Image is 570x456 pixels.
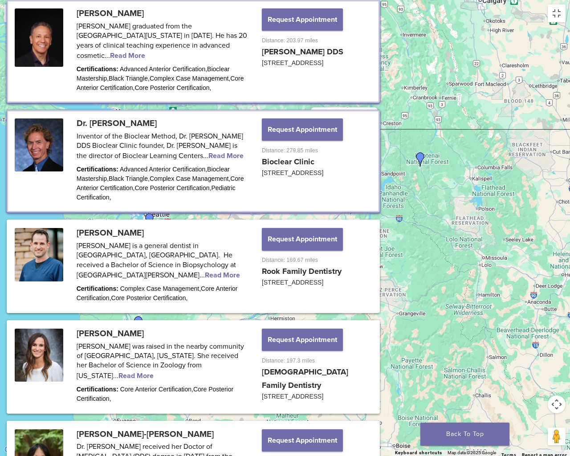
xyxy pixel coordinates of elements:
button: Request Appointment [262,329,343,351]
button: Request Appointment [262,118,343,141]
a: Back To Top [420,423,509,446]
div: Dr. Steve Davidson [413,152,427,167]
button: Request Appointment [262,429,343,452]
button: Request Appointment [262,228,343,250]
button: Toggle fullscreen view [548,4,566,22]
button: Request Appointment [262,8,343,31]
